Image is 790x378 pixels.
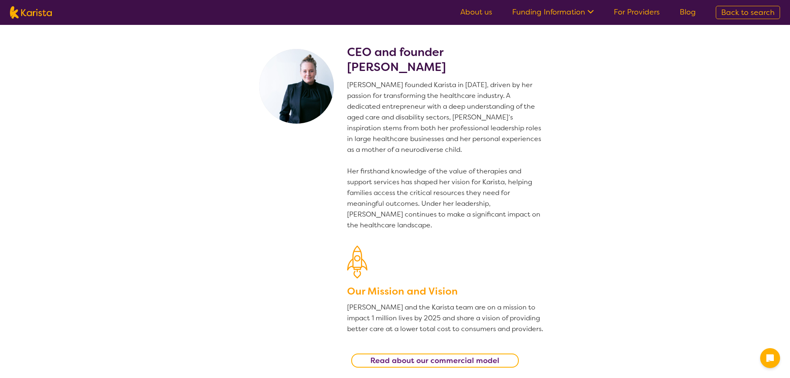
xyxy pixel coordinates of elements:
a: About us [460,7,492,17]
img: Karista logo [10,6,52,19]
a: Back to search [716,6,780,19]
span: Back to search [721,7,775,17]
a: For Providers [614,7,660,17]
p: [PERSON_NAME] founded Karista in [DATE], driven by her passion for transforming the healthcare in... [347,80,544,231]
p: [PERSON_NAME] and the Karista team are on a mission to impact 1 million lives by 2025 and share a... [347,302,544,334]
img: Our Mission [347,246,367,278]
h3: Our Mission and Vision [347,284,544,299]
h2: CEO and founder [PERSON_NAME] [347,45,544,75]
b: Read about our commercial model [370,356,499,366]
a: Funding Information [512,7,594,17]
a: Blog [680,7,696,17]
